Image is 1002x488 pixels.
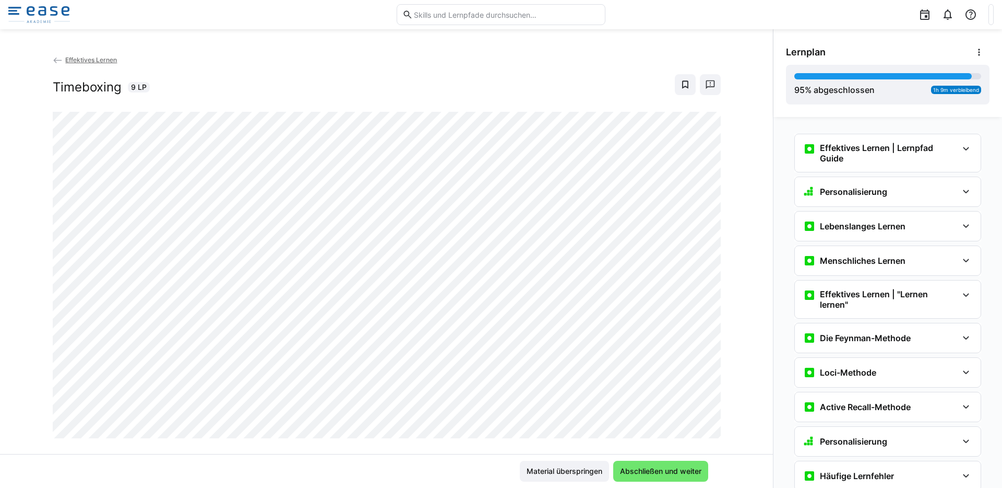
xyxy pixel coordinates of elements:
[820,367,876,378] h3: Loci-Methode
[820,333,911,343] h3: Die Feynman-Methode
[820,471,894,481] h3: Häufige Lernfehler
[820,255,905,266] h3: Menschliches Lernen
[820,289,958,310] h3: Effektives Lernen | "Lernen lernen"
[131,82,147,92] span: 9 LP
[53,79,122,95] h2: Timeboxing
[786,47,826,58] span: Lernplan
[933,87,979,93] span: 1h 9m verbleibend
[820,436,887,447] h3: Personalisierung
[520,461,609,482] button: Material überspringen
[53,56,117,64] a: Effektives Lernen
[413,10,600,19] input: Skills und Lernpfade durchsuchen…
[794,85,805,95] span: 95
[820,143,958,164] h3: Effektives Lernen | Lernpfad Guide
[820,187,887,197] h3: Personalisierung
[820,221,905,231] h3: Lebenslanges Lernen
[794,84,875,96] div: % abgeschlossen
[525,466,604,477] span: Material überspringen
[65,56,117,64] span: Effektives Lernen
[613,461,708,482] button: Abschließen und weiter
[618,466,703,477] span: Abschließen und weiter
[820,402,911,412] h3: Active Recall-Methode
